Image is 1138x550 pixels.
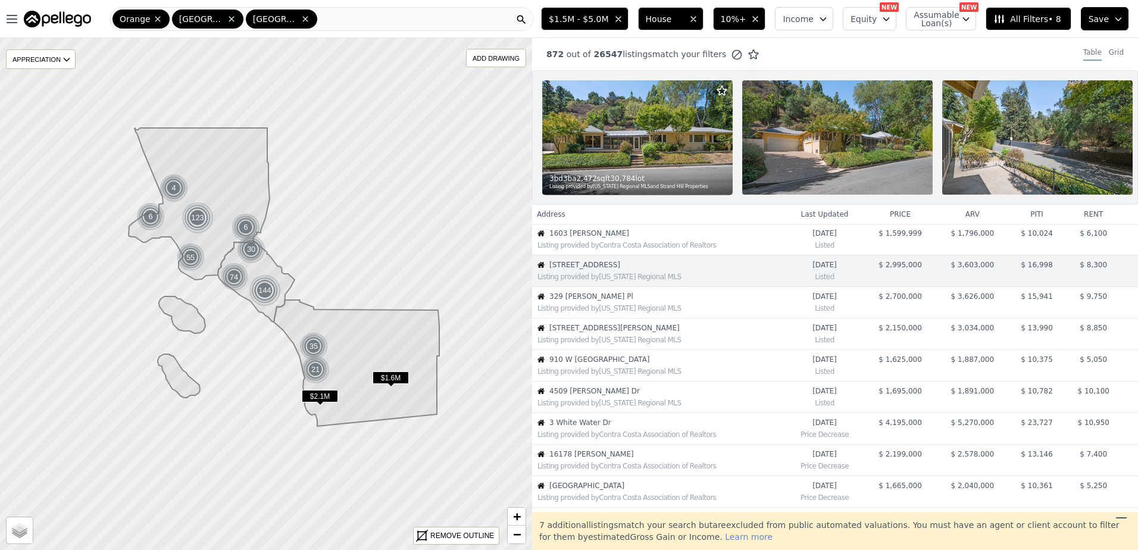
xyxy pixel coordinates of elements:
img: Property Photo 1 [542,80,733,195]
div: Listing provided by [US_STATE] Regional MLS [537,304,784,313]
span: $ 10,782 [1021,387,1052,395]
span: 30,784 [610,174,635,183]
span: $ 5,270,000 [951,418,995,427]
span: $ 3,603,000 [951,261,995,269]
img: g1.png [136,202,165,231]
button: Equity [843,7,896,30]
img: House [537,482,545,489]
span: $ 8,300 [1080,261,1107,269]
span: $ 10,100 [1078,387,1109,395]
img: Property Photo 3 [942,80,1133,195]
div: Listing provided by Contra Costa Association of Realtors [537,461,784,471]
div: Listed [790,396,859,408]
span: + [513,509,521,524]
button: Income [775,7,833,30]
span: 16178 [PERSON_NAME] [549,449,784,459]
span: $ 2,995,000 [878,261,922,269]
img: House [537,261,545,268]
span: $ 10,375 [1021,355,1052,364]
div: Listing provided by [US_STATE] Regional MLS and Strand Hill Properties [549,183,727,190]
img: House [537,419,545,426]
div: 4 [160,174,188,202]
button: Save [1081,7,1128,30]
button: All Filters• 8 [986,7,1071,30]
span: $1.6M [373,371,409,384]
button: 10%+ [713,7,766,30]
button: Assumable Loan(s) [906,7,976,30]
button: $1.5M - $5.0M [541,7,628,30]
span: $ 9,750 [1080,292,1107,301]
time: 2025-09-30 00:53 [790,260,859,270]
div: $2.1M [302,390,338,407]
div: NEW [880,2,899,12]
a: Zoom in [508,508,526,526]
th: price [864,205,936,224]
span: $ 1,891,000 [951,387,995,395]
img: g1.png [299,332,329,361]
img: g1.png [301,355,330,384]
span: $ 4,195,000 [878,418,922,427]
img: House [537,230,545,237]
span: match your filters [652,48,727,60]
img: House [537,451,545,458]
img: g1.png [232,213,261,242]
time: 2025-09-30 00:27 [790,292,859,301]
span: $ 15,941 [1021,292,1052,301]
div: 30 [237,235,265,264]
div: 123 [182,202,214,234]
span: Save [1089,13,1109,25]
span: $ 16,998 [1021,261,1052,269]
span: $ 7,400 [1080,450,1107,458]
span: − [513,527,521,542]
time: 2025-09-29 23:37 [790,323,859,333]
div: Grid [1109,48,1124,61]
span: $ 1,887,000 [951,355,995,364]
div: Listed [790,364,859,376]
span: $ 3,034,000 [951,324,995,332]
div: Listing provided by Contra Costa Association of Realtors [537,493,784,502]
span: 329 [PERSON_NAME] Pl [549,292,784,301]
time: 2025-09-29 09:03 [790,418,859,427]
span: $ 10,024 [1021,229,1052,237]
div: 6 [232,213,260,242]
th: piti [1009,205,1065,224]
img: g3.png [249,274,282,307]
span: [STREET_ADDRESS] [549,260,784,270]
button: House [638,7,704,30]
img: g2.png [219,262,250,292]
span: All Filters • 8 [993,13,1061,25]
span: $ 2,040,000 [951,482,995,490]
div: Listing provided by Contra Costa Association of Realtors [537,430,784,439]
span: $ 2,578,000 [951,450,995,458]
div: Listing provided by [US_STATE] Regional MLS [537,367,784,376]
div: NEW [959,2,978,12]
time: 2025-09-29 18:01 [790,386,859,396]
span: Equity [851,13,877,25]
span: [GEOGRAPHIC_DATA] [549,481,784,490]
span: 4509 [PERSON_NAME] Dr [549,386,784,396]
span: 910 W [GEOGRAPHIC_DATA] [549,355,784,364]
div: 3 bd 3 ba sqft lot [549,174,727,183]
span: $ 13,990 [1021,324,1052,332]
span: $ 2,199,000 [878,450,922,458]
span: $ 23,727 [1021,418,1052,427]
a: Zoom out [508,526,526,543]
span: $ 1,695,000 [878,387,922,395]
img: g1.png [160,174,189,202]
span: 26547 [591,49,623,59]
span: Income [783,13,814,25]
div: Table [1083,48,1102,61]
span: $ 10,950 [1078,418,1109,427]
span: Assumable Loan(s) [914,11,952,27]
div: Listed [790,301,859,313]
span: $ 3,626,000 [951,292,995,301]
div: Price Decrease [790,490,859,502]
th: Address [532,205,785,224]
th: arv [936,205,1008,224]
span: $ 10,361 [1021,482,1052,490]
th: rent [1065,205,1122,224]
div: Listed [790,333,859,345]
a: Layers [7,517,33,543]
div: Price Decrease [790,459,859,471]
div: 144 [249,274,281,307]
